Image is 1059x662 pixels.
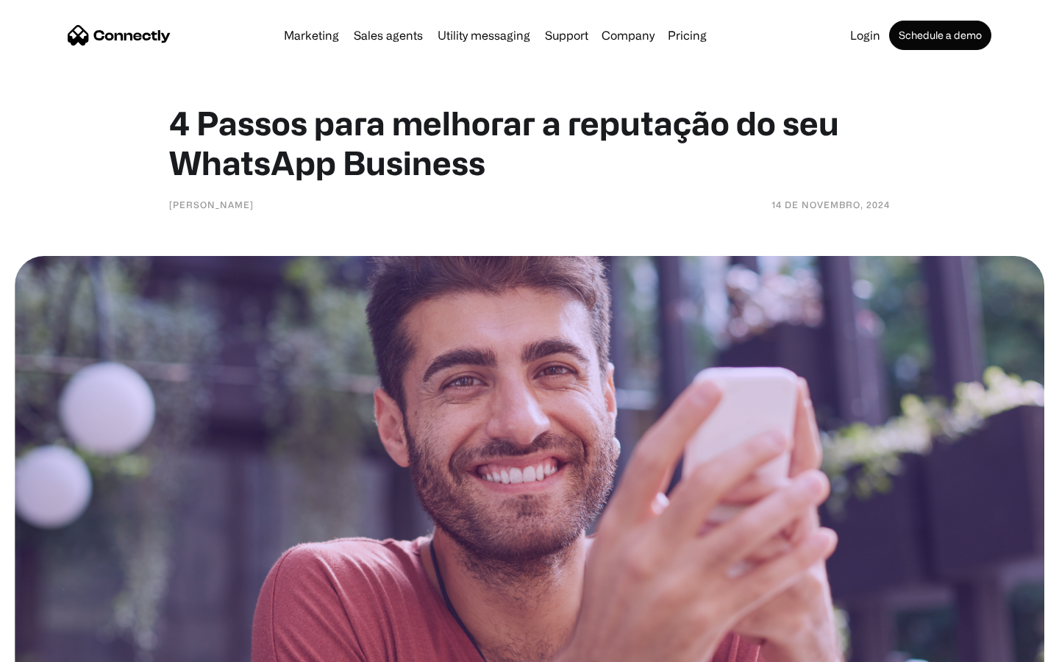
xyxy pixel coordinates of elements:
[29,636,88,657] ul: Language list
[662,29,713,41] a: Pricing
[432,29,536,41] a: Utility messaging
[169,197,254,212] div: [PERSON_NAME]
[844,29,886,41] a: Login
[15,636,88,657] aside: Language selected: English
[602,25,655,46] div: Company
[169,103,890,182] h1: 4 Passos para melhorar a reputação do seu WhatsApp Business
[278,29,345,41] a: Marketing
[539,29,594,41] a: Support
[771,197,890,212] div: 14 de novembro, 2024
[889,21,991,50] a: Schedule a demo
[348,29,429,41] a: Sales agents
